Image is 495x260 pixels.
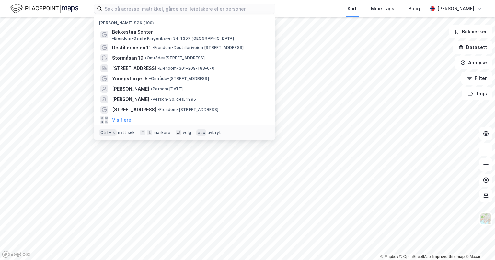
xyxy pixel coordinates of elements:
[99,129,117,136] div: Ctrl + k
[437,5,474,13] div: [PERSON_NAME]
[462,87,492,100] button: Tags
[151,97,153,102] span: •
[157,107,159,112] span: •
[112,85,149,93] span: [PERSON_NAME]
[348,5,357,13] div: Kart
[157,66,214,71] span: Eiendom • 301-209-183-0-0
[112,44,151,51] span: Destilleriveien 11
[371,5,394,13] div: Mine Tags
[102,4,275,14] input: Søk på adresse, matrikkel, gårdeiere, leietakere eller personer
[432,255,465,259] a: Improve this map
[463,229,495,260] iframe: Chat Widget
[112,106,156,114] span: [STREET_ADDRESS]
[152,45,154,50] span: •
[157,107,218,112] span: Eiendom • [STREET_ADDRESS]
[149,76,209,81] span: Område • [STREET_ADDRESS]
[151,97,196,102] span: Person • 30. des. 1995
[208,130,221,135] div: avbryt
[2,251,30,258] a: Mapbox homepage
[145,55,205,60] span: Område • [STREET_ADDRESS]
[455,56,492,69] button: Analyse
[118,130,135,135] div: nytt søk
[112,75,148,82] span: Youngstorget 5
[449,25,492,38] button: Bokmerker
[154,130,170,135] div: markere
[112,36,234,41] span: Eiendom • Gamle Ringeriksvei 34, 1357 [GEOGRAPHIC_DATA]
[94,15,275,27] div: [PERSON_NAME] søk (100)
[145,55,147,60] span: •
[480,213,492,225] img: Z
[157,66,159,70] span: •
[151,86,153,91] span: •
[112,36,114,41] span: •
[399,255,431,259] a: OpenStreetMap
[183,130,191,135] div: velg
[149,76,151,81] span: •
[463,229,495,260] div: Kontrollprogram for chat
[10,3,78,14] img: logo.f888ab2527a4732fd821a326f86c7f29.svg
[453,41,492,54] button: Datasett
[196,129,206,136] div: esc
[112,64,156,72] span: [STREET_ADDRESS]
[151,86,183,92] span: Person • [DATE]
[112,116,131,124] button: Vis flere
[112,54,144,62] span: Stormåsan 19
[112,28,153,36] span: Bekkestua Senter
[380,255,398,259] a: Mapbox
[461,72,492,85] button: Filter
[112,95,149,103] span: [PERSON_NAME]
[152,45,244,50] span: Eiendom • Destilleriveien [STREET_ADDRESS]
[409,5,420,13] div: Bolig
